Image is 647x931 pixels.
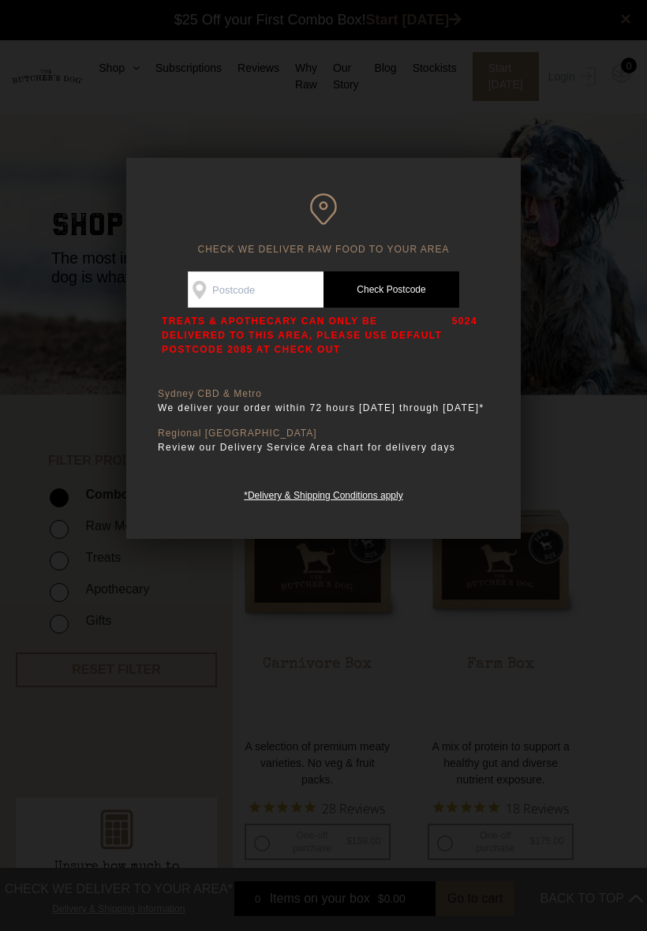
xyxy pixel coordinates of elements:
[158,439,489,455] p: Review our Delivery Service Area chart for delivery days
[452,314,477,357] p: 5024
[244,486,402,501] a: *Delivery & Shipping Conditions apply
[158,193,489,256] h6: CHECK WE DELIVER RAW FOOD TO YOUR AREA
[162,314,444,357] p: TREATS & APOTHECARY CAN ONLY BE DELIVERED TO THIS AREA, PLEASE USE DEFAULT POSTCODE 2085 AT CHECK...
[158,388,489,400] p: Sydney CBD & Metro
[158,400,489,416] p: We deliver your order within 72 hours [DATE] through [DATE]*
[158,428,489,439] p: Regional [GEOGRAPHIC_DATA]
[323,271,459,308] a: Check Postcode
[188,271,323,308] input: Postcode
